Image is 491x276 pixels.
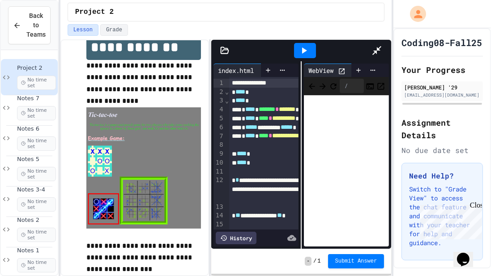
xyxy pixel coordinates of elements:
[417,201,482,239] iframe: chat widget
[409,170,475,181] h3: Need Help?
[401,64,483,76] h2: Your Progress
[404,92,480,98] div: [EMAIL_ADDRESS][DOMAIN_NAME]
[225,88,229,95] span: Fold line
[366,81,375,91] button: Console
[404,83,480,91] div: [PERSON_NAME] '29
[17,217,56,224] span: Notes 2
[17,156,56,163] span: Notes 5
[225,97,229,104] span: Fold line
[307,80,316,91] span: Back
[213,79,225,88] div: 1
[213,158,225,167] div: 10
[17,247,56,255] span: Notes 1
[213,167,225,176] div: 11
[100,24,128,36] button: Grade
[213,105,225,114] div: 4
[305,257,312,266] span: -
[17,106,56,120] span: No time set
[17,167,56,181] span: No time set
[4,4,62,57] div: Chat with us now!Close
[17,258,56,272] span: No time set
[329,81,338,91] button: Refresh
[328,254,384,268] button: Submit Answer
[317,258,320,265] span: 1
[17,125,56,133] span: Notes 6
[409,185,475,247] p: Switch to "Grade View" to access the chat feature and communicate with your teacher for help and ...
[68,24,98,36] button: Lesson
[376,81,385,91] button: Open in new tab
[213,149,225,158] div: 9
[213,123,225,132] div: 6
[213,140,225,149] div: 8
[318,80,327,91] span: Forward
[26,11,46,39] span: Back to Teams
[213,176,225,202] div: 12
[213,132,225,141] div: 7
[401,4,428,24] div: My Account
[304,66,338,75] div: WebView
[17,136,56,151] span: No time set
[401,116,483,141] h2: Assignment Details
[335,258,377,265] span: Submit Answer
[401,36,482,49] h1: Coding08-Fall25
[304,64,361,77] div: WebView
[401,145,483,156] div: No due date set
[213,220,225,229] div: 15
[213,211,225,220] div: 14
[213,96,225,105] div: 3
[75,7,114,17] span: Project 2
[213,229,225,238] div: 16
[17,228,56,242] span: No time set
[213,88,225,97] div: 2
[17,64,56,72] span: Project 2
[17,76,56,90] span: No time set
[8,6,51,44] button: Back to Teams
[17,95,56,102] span: Notes 7
[17,197,56,212] span: No time set
[304,95,389,247] iframe: Web Preview
[213,64,269,77] div: index.html
[453,240,482,267] iframe: chat widget
[213,66,258,75] div: index.html
[216,232,256,244] div: History
[213,114,225,123] div: 5
[340,79,364,93] div: /
[313,258,316,265] span: /
[213,203,225,212] div: 13
[17,186,56,194] span: Notes 3-4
